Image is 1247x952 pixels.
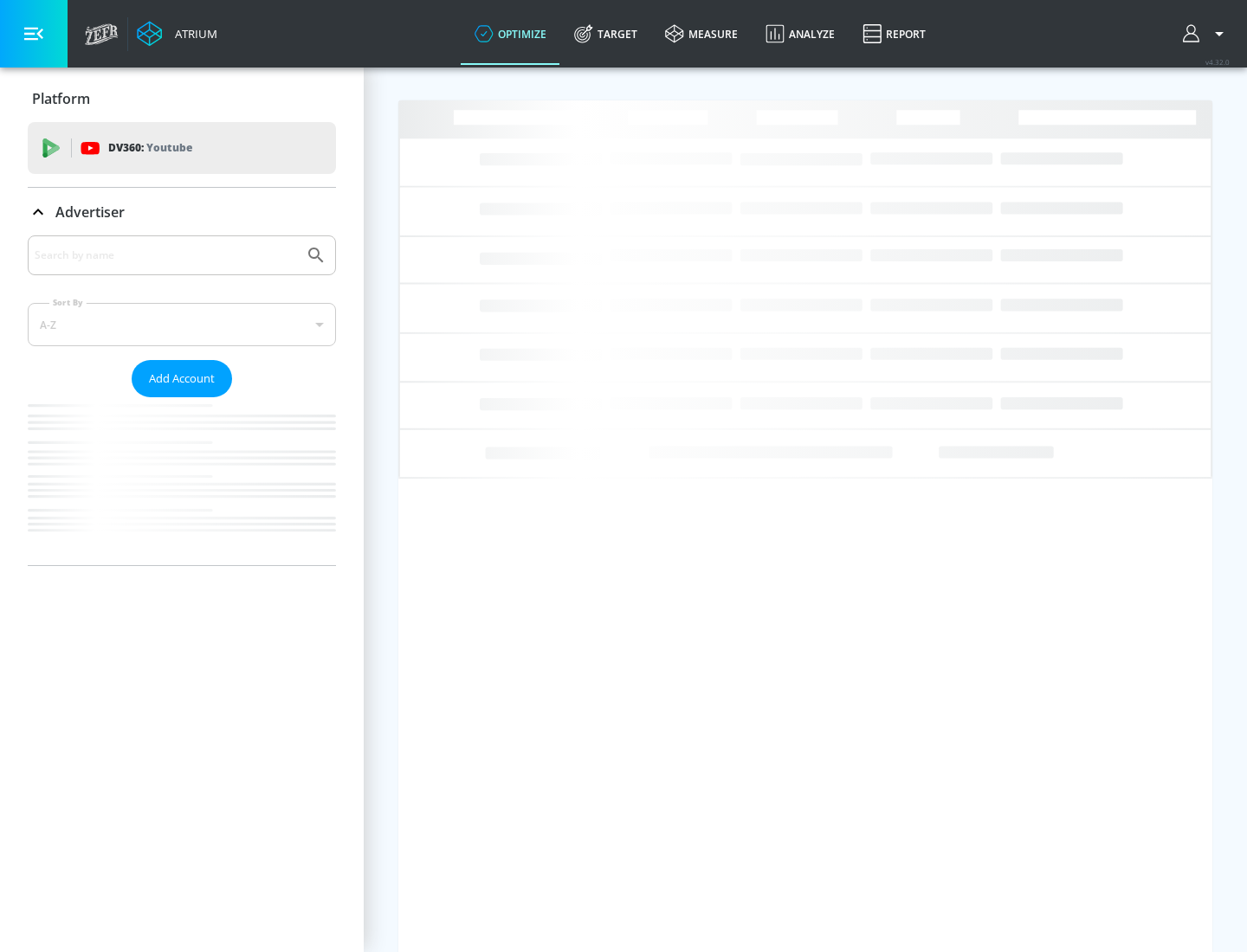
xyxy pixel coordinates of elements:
a: measure [651,3,752,65]
a: Analyze [752,3,849,65]
p: DV360: [108,138,192,158]
div: Advertiser [28,235,336,565]
label: Sort By [49,297,87,308]
a: Atrium [137,21,217,47]
button: Add Account [132,360,232,397]
a: Target [560,3,651,65]
a: optimize [461,3,560,65]
span: v 4.32.0 [1205,57,1230,67]
div: A-Z [28,303,336,346]
div: Atrium [168,26,217,42]
input: Search by name [35,244,297,267]
a: Report [849,3,940,65]
div: Platform [28,74,336,123]
p: Platform [32,89,90,108]
div: Advertiser [28,188,336,236]
nav: list of Advertiser [28,397,336,565]
span: Add Account [149,369,215,389]
p: Advertiser [55,203,125,222]
div: DV360: Youtube [28,122,336,174]
p: Youtube [146,138,192,157]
